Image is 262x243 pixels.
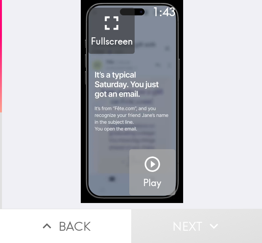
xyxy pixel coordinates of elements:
button: Fullscreen [88,8,135,54]
h5: Play [143,176,161,190]
button: Play [129,149,175,195]
h5: Fullscreen [91,35,133,48]
div: 1:43 [152,4,175,20]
